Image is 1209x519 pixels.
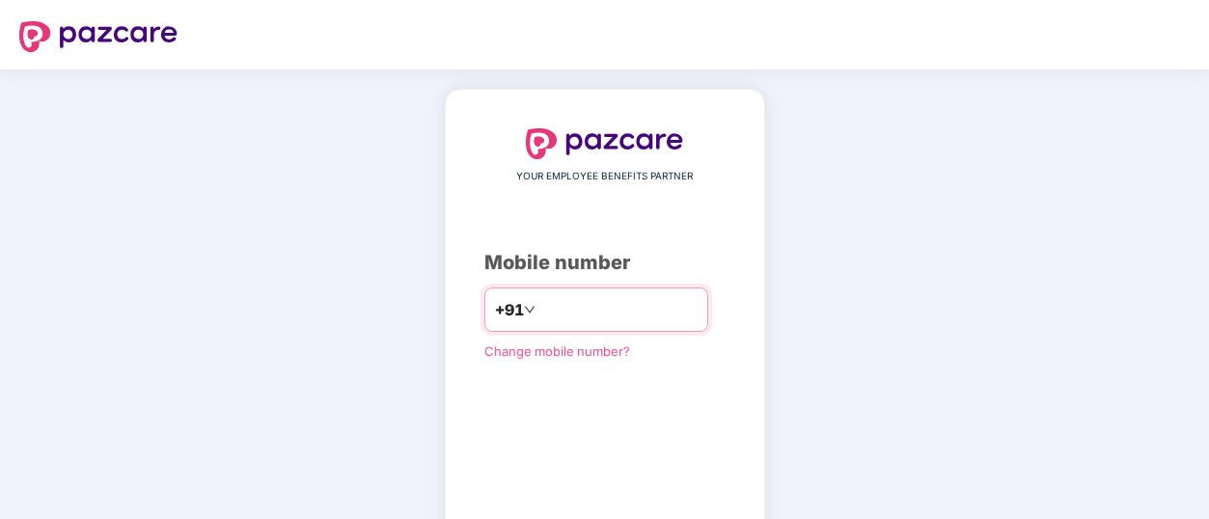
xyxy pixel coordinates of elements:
span: YOUR EMPLOYEE BENEFITS PARTNER [516,169,693,184]
img: logo [19,21,178,52]
img: logo [526,128,684,159]
span: down [524,304,536,315]
span: +91 [495,298,524,322]
div: Mobile number [484,248,726,278]
a: Change mobile number? [484,343,630,359]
